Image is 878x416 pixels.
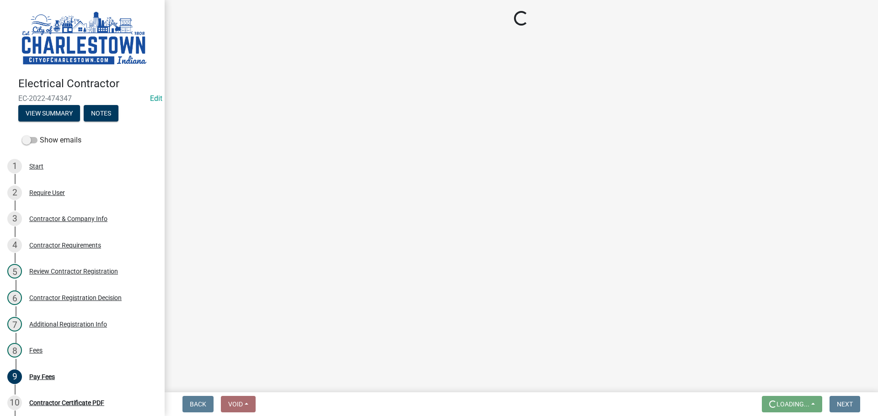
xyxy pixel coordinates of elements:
wm-modal-confirm: Summary [18,110,80,117]
span: Back [190,400,206,408]
div: Contractor Requirements [29,242,101,248]
div: 4 [7,238,22,253]
div: 5 [7,264,22,279]
div: Contractor & Company Info [29,216,107,222]
div: Require User [29,190,65,196]
div: 8 [7,343,22,358]
div: Additional Registration Info [29,321,107,327]
button: Void [221,396,256,412]
div: Fees [29,347,43,353]
a: Edit [150,94,162,103]
div: Start [29,163,43,169]
div: 3 [7,211,22,226]
span: EC-2022-474347 [18,94,146,103]
div: Review Contractor Registration [29,268,118,274]
button: Notes [84,105,118,121]
button: View Summary [18,105,80,121]
div: 6 [7,290,22,305]
wm-modal-confirm: Notes [84,110,118,117]
wm-modal-confirm: Edit Application Number [150,94,162,103]
div: 1 [7,159,22,174]
span: Next [837,400,853,408]
div: 10 [7,395,22,410]
span: Void [228,400,243,408]
span: Loading... [776,400,809,408]
div: 2 [7,185,22,200]
button: Next [830,396,860,412]
div: Pay Fees [29,374,55,380]
img: City of Charlestown, Indiana [18,10,150,68]
button: Loading... [762,396,822,412]
div: Contractor Registration Decision [29,295,122,301]
label: Show emails [22,135,81,146]
div: Contractor Certificate PDF [29,400,104,406]
h4: Electrical Contractor [18,77,157,90]
div: 9 [7,369,22,384]
button: Back [182,396,214,412]
div: 7 [7,317,22,332]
